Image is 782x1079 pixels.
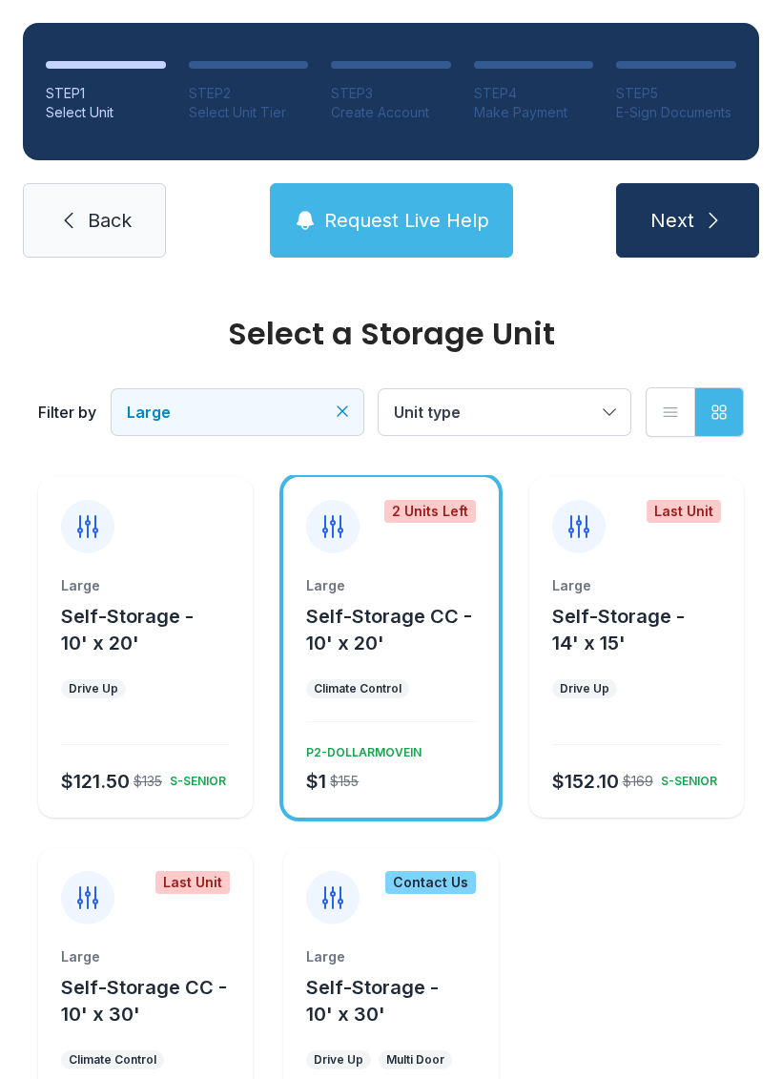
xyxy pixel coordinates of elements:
span: Self-Storage - 14' x 15' [552,605,685,654]
div: Contact Us [385,871,476,894]
div: Select Unit Tier [189,103,309,122]
div: Filter by [38,401,96,424]
button: Large [112,389,363,435]
span: Self-Storage - 10' x 30' [306,976,439,1026]
button: Self-Storage - 10' x 20' [61,603,245,656]
div: Drive Up [314,1052,363,1068]
span: Self-Storage CC - 10' x 20' [306,605,472,654]
button: Self-Storage CC - 10' x 20' [306,603,490,656]
div: Drive Up [69,681,118,696]
div: $121.50 [61,768,130,795]
div: Last Unit [647,500,721,523]
span: Large [127,403,171,422]
span: Next [650,207,694,234]
div: $169 [623,772,653,791]
div: S-SENIOR [162,766,226,789]
div: S-SENIOR [653,766,717,789]
div: $152.10 [552,768,619,795]
div: Large [61,576,230,595]
div: P2-DOLLARMOVEIN [298,737,422,760]
button: Self-Storage - 10' x 30' [306,974,490,1027]
div: Last Unit [155,871,230,894]
div: Large [306,576,475,595]
div: STEP 4 [474,84,594,103]
div: Multi Door [386,1052,444,1068]
div: Large [552,576,721,595]
div: Make Payment [474,103,594,122]
button: Self-Storage - 14' x 15' [552,603,736,656]
div: Large [61,947,230,966]
div: Climate Control [314,681,401,696]
span: Self-Storage - 10' x 20' [61,605,194,654]
div: STEP 2 [189,84,309,103]
div: Select a Storage Unit [38,319,744,349]
div: Large [306,947,475,966]
div: STEP 1 [46,84,166,103]
div: Drive Up [560,681,609,696]
span: Unit type [394,403,461,422]
div: Climate Control [69,1052,156,1068]
span: Request Live Help [324,207,489,234]
div: 2 Units Left [384,500,476,523]
div: $1 [306,768,326,795]
div: $155 [330,772,359,791]
button: Clear filters [333,402,352,421]
div: STEP 3 [331,84,451,103]
div: Select Unit [46,103,166,122]
div: $135 [134,772,162,791]
div: STEP 5 [616,84,736,103]
span: Back [88,207,132,234]
button: Self-Storage CC - 10' x 30' [61,974,245,1027]
span: Self-Storage CC - 10' x 30' [61,976,227,1026]
div: E-Sign Documents [616,103,736,122]
button: Unit type [379,389,630,435]
div: Create Account [331,103,451,122]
